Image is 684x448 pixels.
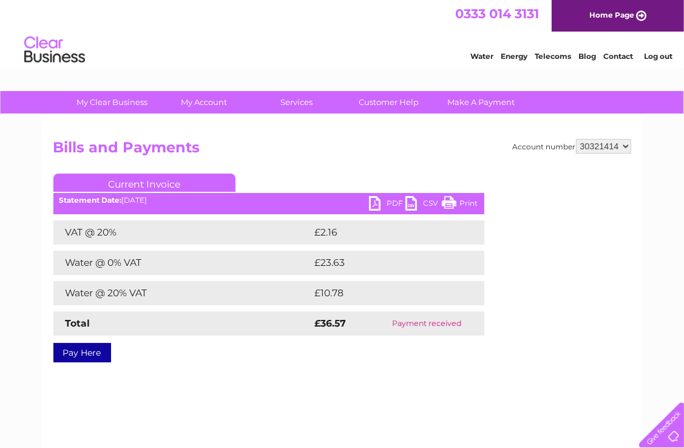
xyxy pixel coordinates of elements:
[53,343,111,362] a: Pay Here
[56,7,629,59] div: Clear Business is a trading name of Verastar Limited (registered in [GEOGRAPHIC_DATA] No. 3667643...
[24,32,86,69] img: logo.png
[535,52,571,61] a: Telecoms
[644,52,672,61] a: Log out
[369,311,484,336] td: Payment received
[513,139,631,154] div: Account number
[246,91,347,114] a: Services
[154,91,254,114] a: My Account
[405,196,442,214] a: CSV
[66,317,90,329] strong: Total
[339,91,439,114] a: Customer Help
[53,174,235,192] a: Current Invoice
[455,6,539,21] a: 0333 014 3131
[312,281,459,305] td: £10.78
[442,196,478,214] a: Print
[312,220,455,245] td: £2.16
[470,52,493,61] a: Water
[315,317,347,329] strong: £36.57
[62,91,162,114] a: My Clear Business
[312,251,459,275] td: £23.63
[603,52,633,61] a: Contact
[53,251,312,275] td: Water @ 0% VAT
[501,52,527,61] a: Energy
[53,196,484,205] div: [DATE]
[59,195,122,205] b: Statement Date:
[53,281,312,305] td: Water @ 20% VAT
[369,196,405,214] a: PDF
[53,139,631,162] h2: Bills and Payments
[578,52,596,61] a: Blog
[431,91,531,114] a: Make A Payment
[53,220,312,245] td: VAT @ 20%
